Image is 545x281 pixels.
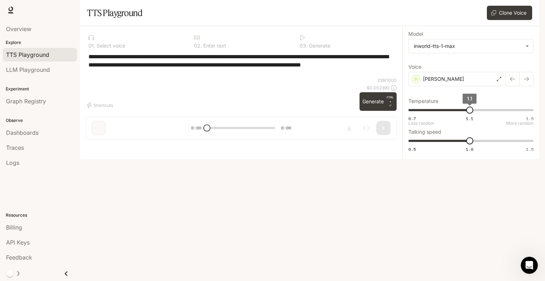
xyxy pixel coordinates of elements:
iframe: Intercom live chat [521,257,538,274]
span: 1.5 [526,115,534,122]
span: 1.5 [526,146,534,152]
span: 0.7 [408,115,416,122]
p: Select voice [95,43,125,48]
p: Less random [408,121,434,125]
p: 0 2 . [194,43,202,48]
p: $ 0.002390 [367,85,389,91]
div: inworld-tts-1-max [414,43,522,50]
div: inworld-tts-1-max [409,39,533,53]
span: 0.5 [408,146,416,152]
p: Enter text [202,43,226,48]
p: Talking speed [408,129,441,134]
p: Temperature [408,99,438,104]
h1: TTS Playground [87,6,142,20]
p: [PERSON_NAME] [423,75,464,83]
button: Clone Voice [487,6,532,20]
button: GenerateCTRL +⏎ [360,92,397,111]
p: Voice [408,64,421,69]
p: 239 / 1000 [377,77,397,83]
p: 0 1 . [88,43,95,48]
p: 0 3 . [300,43,307,48]
p: Generate [307,43,330,48]
span: 1.0 [466,146,473,152]
button: Shortcuts [86,99,116,111]
p: CTRL + [387,95,394,104]
p: More random [506,121,534,125]
span: 1.1 [466,115,473,122]
span: 1.1 [467,95,472,102]
p: Model [408,31,423,36]
p: ⏎ [387,95,394,108]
